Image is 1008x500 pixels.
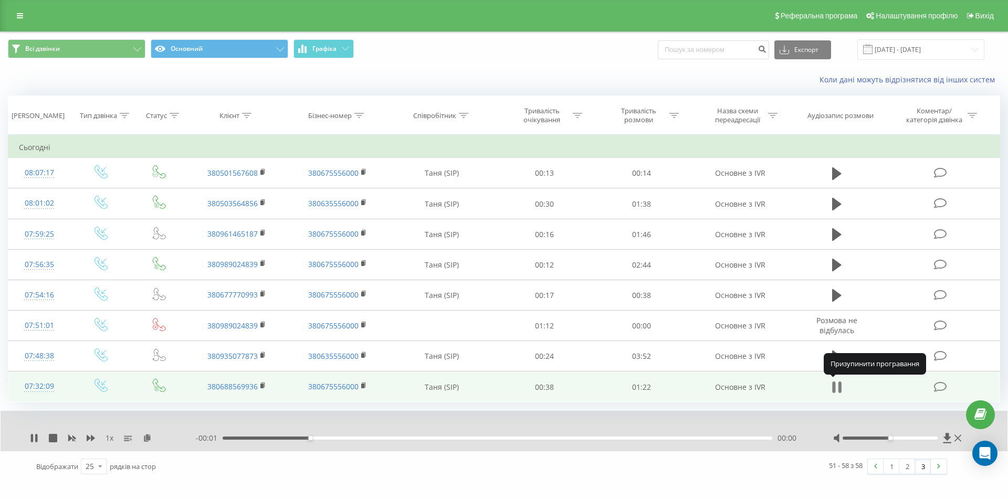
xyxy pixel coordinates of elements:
[632,229,651,239] font: 01:46
[425,199,459,209] font: Таня (SIP)
[207,321,258,331] a: 380989024839
[535,382,554,392] font: 00:38
[207,381,258,391] a: 380688569936
[25,320,54,330] font: 07:51:01
[25,198,54,208] font: 08:01:02
[535,352,554,361] font: 00:24
[535,168,554,178] font: 00:13
[632,321,651,331] font: 00:00
[632,168,651,178] font: 00:14
[715,229,765,239] font: Основне з IVR
[715,199,765,209] font: Основне з IVR
[829,461,863,470] font: 51 - 58 з 58
[535,229,554,239] font: 00:16
[715,106,760,124] font: Назва схеми переадресації
[535,290,554,300] font: 00:17
[632,290,651,300] font: 00:38
[715,260,765,270] font: Основне з IVR
[425,352,459,361] font: Таня (SIP)
[632,352,651,361] font: 03:52
[413,111,456,120] font: Співробітник
[25,381,54,391] font: 07:32:09
[308,198,359,208] a: 380635556000
[25,350,54,360] font: 07:48:38
[632,199,651,209] font: 01:38
[219,111,239,120] font: Клієнт
[425,168,459,178] font: Таня (SIP)
[906,106,962,124] font: Коментар/категорія дзвінка
[25,259,54,269] font: 07:56:35
[921,462,925,471] font: 3
[715,321,765,331] font: Основне з IVR
[308,229,359,239] a: 380675556000
[207,229,258,239] font: 380961465187
[888,436,892,440] div: Мітка доступності
[25,229,54,239] font: 07:59:25
[794,45,818,54] font: Експорт
[80,111,117,120] font: Тип дзвінка
[293,39,354,58] button: Графіка
[632,382,651,392] font: 01:22
[658,40,769,59] input: Пошук за номером
[778,433,796,443] font: 00:00
[535,321,554,331] font: 01:12
[110,462,156,471] font: рядків на стор
[523,106,560,124] font: Тривалість очікування
[715,168,765,178] font: Основне з IVR
[972,441,997,466] div: Відкрити Intercom Messenger
[308,351,359,361] a: 380635556000
[308,290,359,300] a: 380675556000
[715,352,765,361] font: Основне з IVR
[308,381,359,391] a: 380675556000
[621,106,656,124] font: Тривалість розмови
[25,167,54,177] font: 08:07:17
[715,382,765,392] font: Основне з IVR
[308,111,352,120] font: Бізнес-номер
[171,44,203,53] font: Основний
[207,168,258,178] a: 380501567608
[308,259,359,269] font: 380675556000
[876,12,958,20] font: Налаштування профілю
[425,229,459,239] font: Таня (SIP)
[425,382,459,392] font: Таня (SIP)
[975,12,994,20] font: Вихід
[807,111,874,120] font: Аудіозапис розмови
[25,44,60,53] font: Всі дзвінки
[781,12,858,20] font: Реферальна програма
[106,433,110,443] font: 1
[425,290,459,300] font: Таня (SIP)
[906,462,909,471] font: 2
[86,461,94,471] font: 25
[535,260,554,270] font: 00:12
[632,260,651,270] font: 02:44
[25,290,54,300] font: 07:54:16
[207,259,258,269] a: 380989024839
[207,290,258,300] a: 380677770993
[535,199,554,209] font: 00:30
[207,198,258,208] a: 380503564856
[308,168,359,178] a: 380675556000
[19,142,50,152] font: Сьогодні
[820,75,1000,84] a: Коли дані можуть відрізнятися від інших систем
[425,260,459,270] font: Таня (SIP)
[312,44,337,53] font: Графіка
[198,433,217,443] font: 00:01
[774,40,831,59] button: Експорт
[196,433,198,443] font: -
[308,436,312,440] div: Мітка доступності
[207,351,258,361] a: 380935077873
[308,321,359,331] a: 380675556000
